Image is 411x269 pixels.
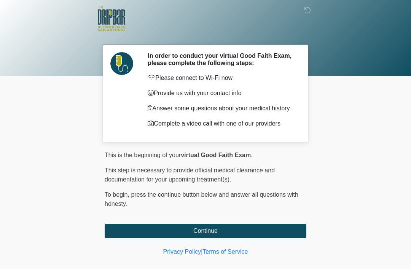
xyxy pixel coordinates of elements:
img: Agent Avatar [110,52,133,75]
a: Terms of Service [202,248,248,255]
span: . [251,152,252,158]
p: Complete a video call with one of our providers [148,119,295,128]
strong: virtual Good Faith Exam [181,152,251,158]
span: This is the beginning of your [105,152,181,158]
p: Answer some questions about your medical history [148,104,295,113]
span: press the continue button below and answer all questions with honesty. [105,191,298,207]
button: Continue [105,224,306,238]
a: | [201,248,202,255]
p: Provide us with your contact info [148,89,295,98]
span: This step is necessary to provide official medical clearance and documentation for your upcoming ... [105,167,275,183]
h2: In order to conduct your virtual Good Faith Exam, please complete the following steps: [148,52,295,67]
img: The DRIPBaR - The Strand at Huebner Oaks Logo [97,6,125,31]
span: To begin, [105,191,131,198]
a: Privacy Policy [163,248,201,255]
p: Please connect to Wi-Fi now [148,73,295,83]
